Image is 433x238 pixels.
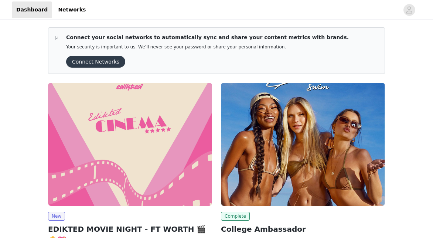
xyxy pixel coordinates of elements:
[54,1,90,18] a: Networks
[221,83,385,206] img: Edikted
[48,212,65,221] span: New
[221,212,250,221] span: Complete
[406,4,413,16] div: avatar
[66,34,349,41] p: Connect your social networks to automatically sync and share your content metrics with brands.
[221,224,385,235] h2: College Ambassador
[48,83,212,206] img: Edikted
[66,44,349,50] p: Your security is important to us. We’ll never see your password or share your personal information.
[66,56,125,68] button: Connect Networks
[12,1,52,18] a: Dashboard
